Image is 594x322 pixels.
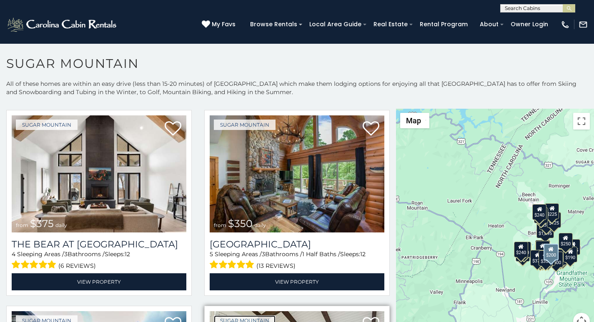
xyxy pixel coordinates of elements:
a: About [476,18,503,31]
div: $155 [566,239,580,255]
span: daily [254,222,266,228]
a: Real Estate [369,18,412,31]
span: 3 [64,250,68,258]
h3: The Bear At Sugar Mountain [12,239,186,250]
a: [GEOGRAPHIC_DATA] [210,239,384,250]
a: Grouse Moor Lodge from $350 daily [210,115,384,232]
div: Sleeping Areas / Bathrooms / Sleeps: [12,250,186,271]
button: Change map style [400,113,429,128]
a: Local Area Guide [305,18,366,31]
a: The Bear At Sugar Mountain from $375 daily [12,115,186,232]
a: Rental Program [416,18,472,31]
img: phone-regular-white.png [561,20,570,29]
span: Map [406,116,421,125]
div: $125 [546,212,561,228]
span: 4 [12,250,15,258]
a: Add to favorites [165,120,181,138]
span: (13 reviews) [256,260,296,271]
a: Sugar Mountain [214,120,276,130]
span: 12 [360,250,366,258]
img: The Bear At Sugar Mountain [12,115,186,232]
a: Sugar Mountain [16,120,78,130]
a: Browse Rentals [246,18,301,31]
a: My Favs [202,20,238,29]
a: View Property [12,273,186,290]
div: $190 [535,240,549,256]
div: $240 [532,204,546,220]
img: White-1-2.png [6,16,119,33]
div: $375 [530,250,544,266]
div: $1,095 [536,222,554,238]
div: $195 [553,249,567,265]
span: My Favs [212,20,236,29]
span: 5 [210,250,213,258]
span: 3 [262,250,265,258]
div: $170 [534,207,548,223]
a: View Property [210,273,384,290]
div: $190 [563,247,577,262]
a: Add to favorites [363,120,379,138]
h3: Grouse Moor Lodge [210,239,384,250]
div: $240 [514,242,528,257]
span: 1 Half Baths / [302,250,340,258]
span: $350 [228,217,253,230]
div: Sleeping Areas / Bathrooms / Sleeps: [210,250,384,271]
div: $300 [535,241,549,257]
span: daily [55,222,67,228]
a: The Bear At [GEOGRAPHIC_DATA] [12,239,186,250]
span: from [16,222,28,228]
span: (6 reviews) [58,260,96,271]
span: $375 [30,217,54,230]
span: 12 [125,250,130,258]
div: $225 [545,203,559,219]
a: Owner Login [506,18,552,31]
button: Toggle fullscreen view [573,113,590,130]
div: $200 [543,244,558,260]
div: $250 [558,233,572,249]
img: Grouse Moor Lodge [210,115,384,232]
span: from [214,222,226,228]
div: $350 [538,250,552,266]
img: mail-regular-white.png [579,20,588,29]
